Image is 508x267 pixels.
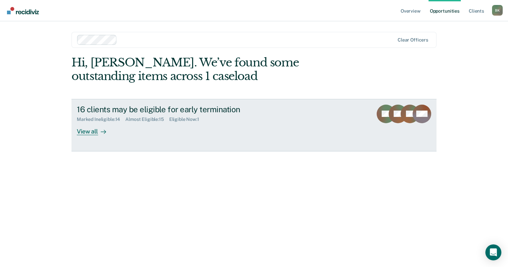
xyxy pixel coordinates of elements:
[77,117,125,122] div: Marked Ineligible : 14
[492,5,503,16] div: B K
[169,117,204,122] div: Eligible Now : 1
[398,37,428,43] div: Clear officers
[485,244,501,260] div: Open Intercom Messenger
[77,105,310,114] div: 16 clients may be eligible for early termination
[125,117,169,122] div: Almost Eligible : 15
[7,7,39,14] img: Recidiviz
[71,99,437,151] a: 16 clients may be eligible for early terminationMarked Ineligible:14Almost Eligible:15Eligible No...
[77,122,114,135] div: View all
[71,56,363,83] div: Hi, [PERSON_NAME]. We’ve found some outstanding items across 1 caseload
[492,5,503,16] button: Profile dropdown button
